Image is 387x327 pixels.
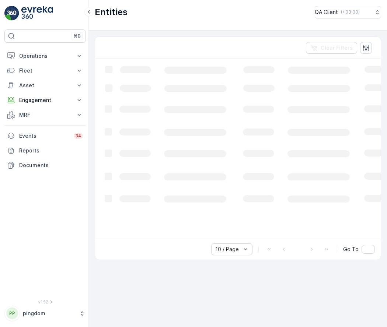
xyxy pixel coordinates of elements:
[19,52,71,60] p: Operations
[21,6,53,21] img: logo_light-DOdMpM7g.png
[315,6,381,18] button: QA Client(+03:00)
[73,33,81,39] p: ⌘B
[4,158,86,173] a: Documents
[4,93,86,108] button: Engagement
[343,246,359,253] span: Go To
[19,162,83,169] p: Documents
[321,44,353,52] p: Clear Filters
[4,78,86,93] button: Asset
[19,67,71,74] p: Fleet
[4,129,86,143] a: Events34
[4,306,86,321] button: PPpingdom
[19,132,69,140] p: Events
[4,300,86,304] span: v 1.52.0
[23,310,76,317] p: pingdom
[315,8,338,16] p: QA Client
[4,49,86,63] button: Operations
[19,111,71,119] p: MRF
[75,133,81,139] p: 34
[4,6,19,21] img: logo
[341,9,360,15] p: ( +03:00 )
[19,96,71,104] p: Engagement
[4,143,86,158] a: Reports
[19,82,71,89] p: Asset
[4,63,86,78] button: Fleet
[306,42,357,54] button: Clear Filters
[6,307,18,319] div: PP
[4,108,86,122] button: MRF
[95,6,128,18] p: Entities
[19,147,83,154] p: Reports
